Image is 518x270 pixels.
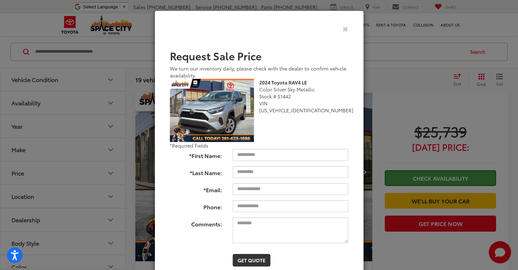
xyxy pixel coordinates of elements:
span: S1442 [278,93,291,100]
b: 2024 Toyota RAV4 LE [259,79,307,86]
img: 2024 Toyota RAV4 LE [170,79,254,142]
span: *Required Fields [170,142,208,149]
label: *Last Name: [165,166,228,177]
span: Silver Sky Metallic [273,86,315,93]
span: Stock #: [259,93,278,100]
span: Color: [259,86,273,93]
label: *First Name: [165,149,228,160]
label: Phone: [165,200,228,211]
h2: Request Sale Price [170,50,348,61]
div: We turn our inventory daily, please check with the dealer to confirm vehicle availability. [170,65,348,79]
span: [US_VEHICLE_IDENTIFICATION_NUMBER] [259,107,353,114]
button: Close [343,25,348,32]
span: VIN: [259,100,269,107]
label: *Email: [165,183,228,194]
button: Get Quote [233,254,270,267]
label: Comments: [165,217,228,228]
